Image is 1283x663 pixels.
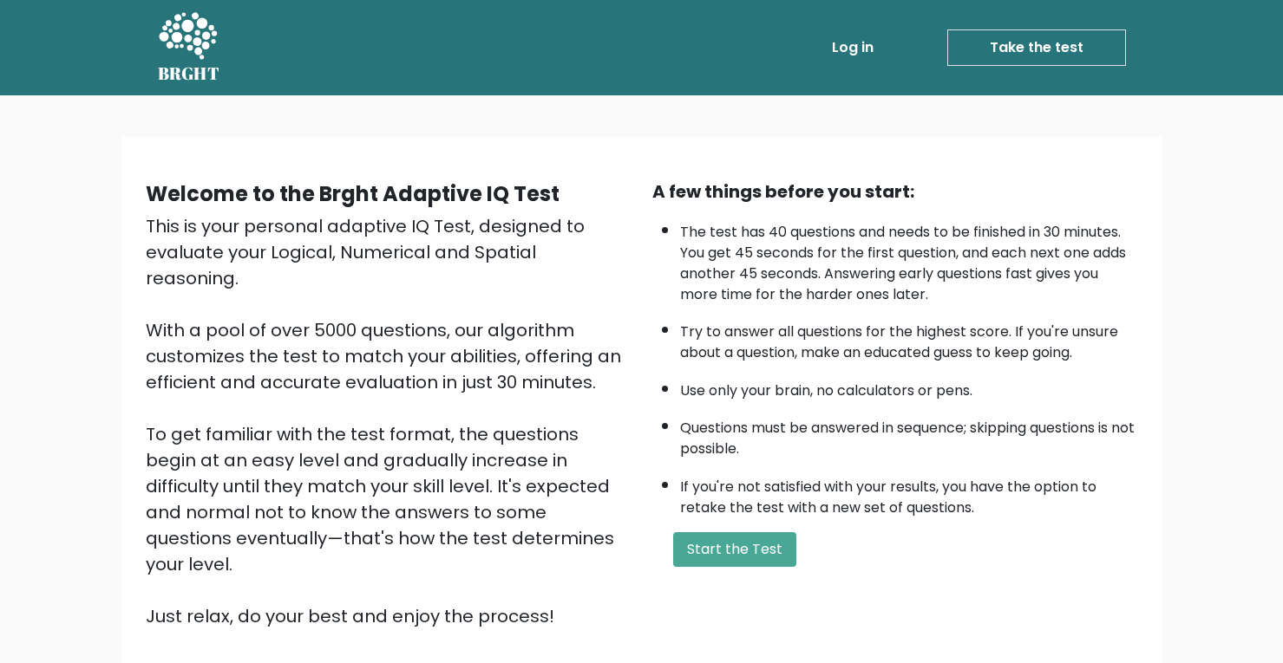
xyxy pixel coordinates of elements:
[158,63,220,84] h5: BRGHT
[680,372,1138,401] li: Use only your brain, no calculators or pens.
[146,213,632,629] div: This is your personal adaptive IQ Test, designed to evaluate your Logical, Numerical and Spatial ...
[680,409,1138,459] li: Questions must be answered in sequence; skipping questions is not possible.
[825,30,880,65] a: Log in
[158,7,220,88] a: BRGHT
[652,179,1138,205] div: A few things before you start:
[680,213,1138,305] li: The test has 40 questions and needs to be finished in 30 minutes. You get 45 seconds for the firs...
[673,532,796,567] button: Start the Test
[680,468,1138,518] li: If you're not satisfied with your results, you have the option to retake the test with a new set ...
[146,179,560,208] b: Welcome to the Brght Adaptive IQ Test
[680,313,1138,363] li: Try to answer all questions for the highest score. If you're unsure about a question, make an edu...
[947,29,1126,66] a: Take the test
